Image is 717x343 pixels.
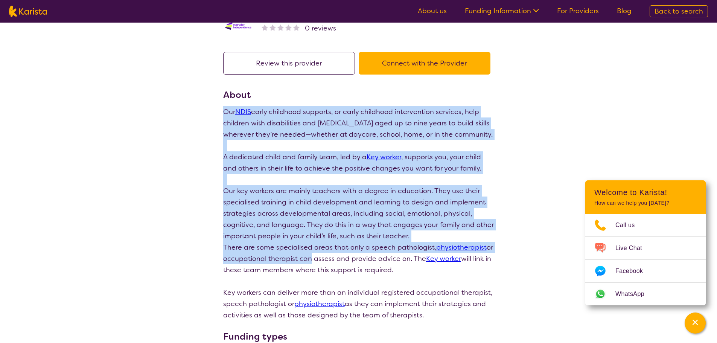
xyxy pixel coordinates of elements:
span: 0 reviews [305,23,336,34]
img: nonereviewstar [285,24,292,30]
span: Call us [615,220,644,231]
span: Key workers can deliver more than an individual registered occupational therapist, speech patholo... [223,288,492,320]
a: Funding Information [465,6,539,15]
span: A dedicated child and family team, led by a , supports you, your child and others in their life t... [223,152,481,173]
img: nonereviewstar [269,24,276,30]
a: physiotherapist [436,243,487,252]
a: Blog [617,6,632,15]
a: For Providers [557,6,599,15]
p: How can we help you [DATE]? [594,200,697,206]
button: Connect with the Provider [359,52,490,75]
img: nonereviewstar [293,24,300,30]
img: nonereviewstar [262,24,268,30]
a: NDIS [235,107,251,116]
ul: Choose channel [585,214,706,305]
span: Facebook [615,265,652,277]
span: WhatsApp [615,288,653,300]
h3: About [223,88,494,102]
button: Channel Menu [685,313,706,334]
a: Connect with the Provider [359,59,494,68]
span: There are some specialised areas that only a speech pathologist, or occupational therapist can as... [223,243,493,274]
img: kdssqoqrr0tfqzmv8ac0.png [223,20,253,32]
a: About us [418,6,447,15]
a: Web link opens in a new tab. [585,283,706,305]
a: Back to search [650,5,708,17]
a: Review this provider [223,59,359,68]
div: Channel Menu [585,180,706,305]
span: Our key workers are mainly teachers with a degree in education. They use their specialised traini... [223,186,494,241]
span: Back to search [655,7,703,16]
a: Key worker [426,254,461,263]
a: physiotherapist [294,299,345,308]
img: nonereviewstar [277,24,284,30]
h2: Everyday Independence - Early Childhood [262,9,494,23]
img: Karista logo [9,6,47,17]
a: Key worker [367,152,401,162]
span: Our early childhood supports, or early childhood intervention services, help children with disabi... [223,107,493,139]
button: Review this provider [223,52,355,75]
h2: Welcome to Karista! [594,188,697,197]
span: Live Chat [615,242,651,254]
